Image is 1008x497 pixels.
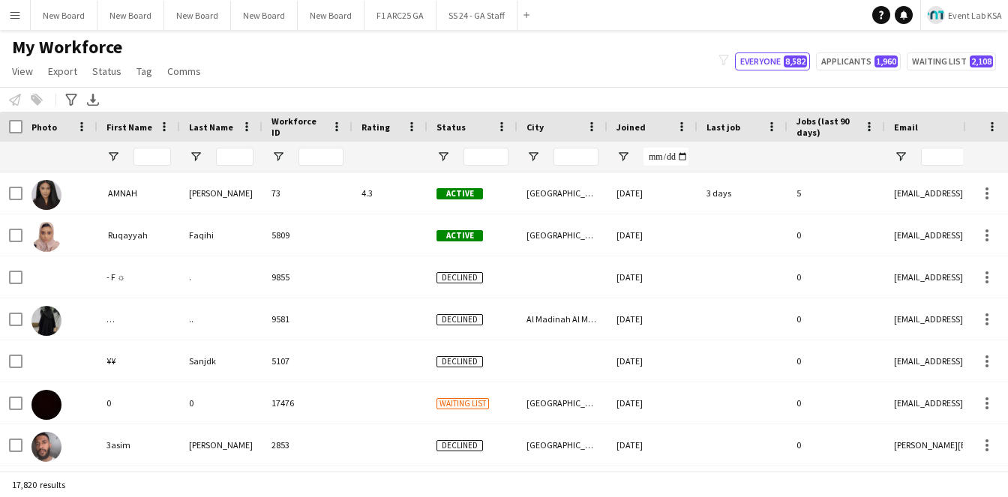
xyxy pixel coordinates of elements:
button: Everyone8,582 [735,52,810,70]
span: Active [436,230,483,241]
img: ‏ Ruqayyah Faqihi [31,222,61,252]
div: 0 [787,256,885,298]
span: Waiting list [436,398,489,409]
div: 9581 [262,298,352,340]
span: Event Lab KSA [948,10,1002,21]
div: [GEOGRAPHIC_DATA] [517,424,607,466]
a: Status [86,61,127,81]
span: 2,108 [970,55,993,67]
input: Status Filter Input [463,148,508,166]
a: View [6,61,39,81]
button: Open Filter Menu [189,150,202,163]
div: 9855 [262,256,352,298]
div: [DATE] [607,382,697,424]
div: 0 [787,340,885,382]
div: 5809 [262,214,352,256]
img: … .. [31,306,61,336]
div: 0 [97,382,180,424]
div: . [180,256,262,298]
input: City Filter Input [553,148,598,166]
span: My Workforce [12,36,122,58]
div: Faqihi [180,214,262,256]
div: 0 [180,382,262,424]
div: [DATE] [607,424,697,466]
button: New Board [164,1,231,30]
div: [DATE] [607,340,697,382]
div: 5107 [262,340,352,382]
div: [DATE] [607,214,697,256]
div: ¥¥ [97,340,180,382]
span: Export [48,64,77,78]
span: Photo [31,121,57,133]
span: Declined [436,356,483,367]
div: 0 [787,382,885,424]
div: [GEOGRAPHIC_DATA] [517,214,607,256]
div: [PERSON_NAME] [180,172,262,214]
input: First Name Filter Input [133,148,171,166]
img: Logo [927,6,945,24]
button: Open Filter Menu [894,150,907,163]
div: ‏ AMNAH [97,172,180,214]
div: 2853 [262,424,352,466]
span: Last Name [189,121,233,133]
button: F1 ARC25 GA [364,1,436,30]
div: 0 [787,424,885,466]
span: First Name [106,121,152,133]
div: - F ☼ [97,256,180,298]
div: 0 [787,214,885,256]
button: Waiting list2,108 [907,52,996,70]
div: .. [180,298,262,340]
button: New Board [31,1,97,30]
a: Tag [130,61,158,81]
button: New Board [298,1,364,30]
button: Open Filter Menu [271,150,285,163]
button: Open Filter Menu [106,150,120,163]
a: Export [42,61,83,81]
img: 0 0 [31,390,61,420]
div: 4.3 [352,172,427,214]
div: [DATE] [607,298,697,340]
button: New Board [231,1,298,30]
div: [DATE] [607,256,697,298]
div: Sanjdk [180,340,262,382]
img: ‏ AMNAH IDRIS [31,180,61,210]
div: 73 [262,172,352,214]
span: 1,960 [874,55,898,67]
span: Active [436,188,483,199]
span: 8,582 [784,55,807,67]
div: [GEOGRAPHIC_DATA] [517,172,607,214]
input: Last Name Filter Input [216,148,253,166]
div: 3 days [697,172,787,214]
span: Email [894,121,918,133]
span: Workforce ID [271,115,325,138]
button: Open Filter Menu [436,150,450,163]
div: 17476 [262,382,352,424]
span: Declined [436,314,483,325]
a: Comms [161,61,207,81]
span: Tag [136,64,152,78]
span: City [526,121,544,133]
div: ‏ Ruqayyah [97,214,180,256]
div: [PERSON_NAME] [180,424,262,466]
div: Al Madinah Al Maunawwarah [517,298,607,340]
span: Declined [436,272,483,283]
button: Applicants1,960 [816,52,901,70]
div: 3asim [97,424,180,466]
span: Last job [706,121,740,133]
div: 0 [787,298,885,340]
input: Workforce ID Filter Input [298,148,343,166]
input: Joined Filter Input [643,148,688,166]
img: 3asim Hassen [31,432,61,462]
button: Open Filter Menu [616,150,630,163]
div: [GEOGRAPHIC_DATA] [517,382,607,424]
span: Joined [616,121,646,133]
app-action-btn: Export XLSX [84,91,102,109]
span: Status [436,121,466,133]
span: Declined [436,440,483,451]
span: Status [92,64,121,78]
span: Rating [361,121,390,133]
div: 5 [787,172,885,214]
button: Open Filter Menu [526,150,540,163]
div: [DATE] [607,172,697,214]
div: … [97,298,180,340]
